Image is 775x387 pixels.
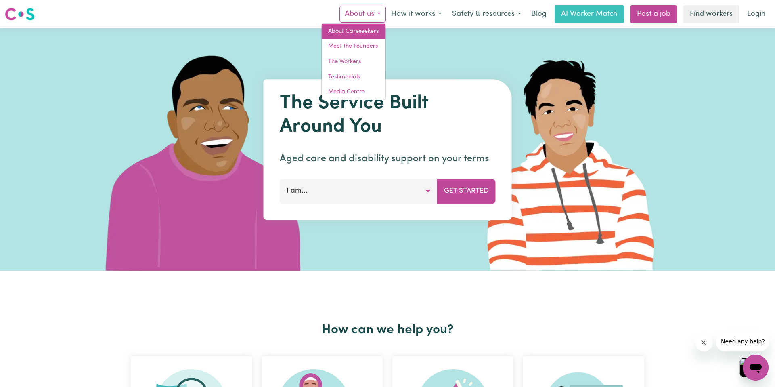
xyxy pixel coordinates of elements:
[322,24,385,39] a: About Careseekers
[695,334,713,352] iframe: Close message
[280,151,496,166] p: Aged care and disability support on your terms
[322,39,385,54] a: Meet the Founders
[742,5,770,23] a: Login
[280,179,438,203] button: I am...
[555,5,624,23] a: AI Worker Match
[630,5,677,23] a: Post a job
[386,6,447,23] button: How it works
[743,355,769,381] iframe: Button to launch messaging window
[716,332,769,351] iframe: Message from company
[322,69,385,85] a: Testimonials
[339,6,386,23] button: About us
[126,322,649,338] h2: How can we help you?
[321,23,386,100] div: About us
[526,5,551,23] a: Blog
[437,179,496,203] button: Get Started
[447,6,526,23] button: Safety & resources
[5,7,35,21] img: Careseekers logo
[322,54,385,69] a: The Workers
[5,5,35,23] a: Careseekers logo
[683,5,739,23] a: Find workers
[322,84,385,100] a: Media Centre
[280,92,496,139] h1: The Service Built Around You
